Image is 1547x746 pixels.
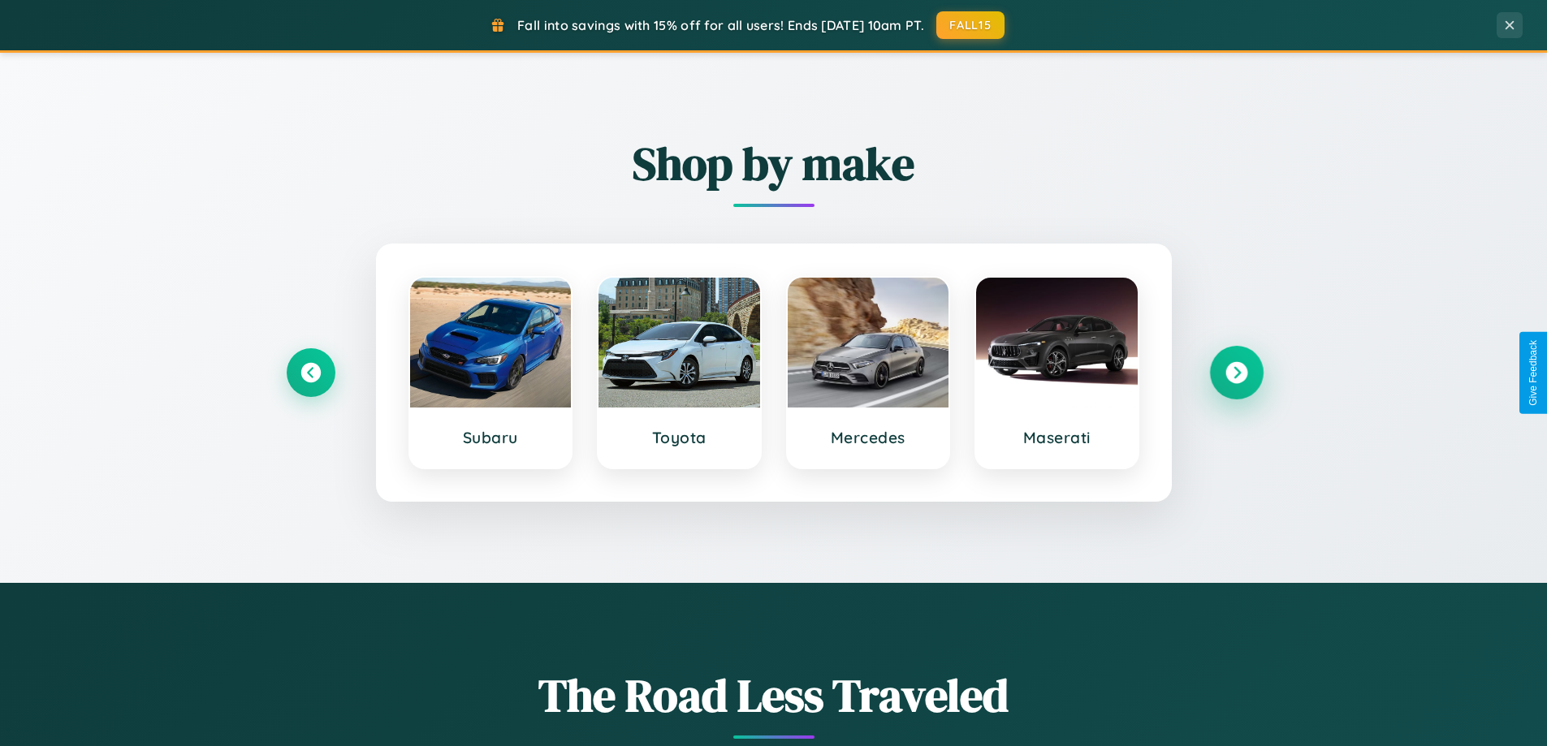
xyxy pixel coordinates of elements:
[992,428,1121,447] h3: Maserati
[426,428,555,447] h3: Subaru
[287,132,1261,195] h2: Shop by make
[517,17,924,33] span: Fall into savings with 15% off for all users! Ends [DATE] 10am PT.
[287,664,1261,727] h1: The Road Less Traveled
[936,11,1005,39] button: FALL15
[804,428,933,447] h3: Mercedes
[1528,340,1539,406] div: Give Feedback
[615,428,744,447] h3: Toyota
